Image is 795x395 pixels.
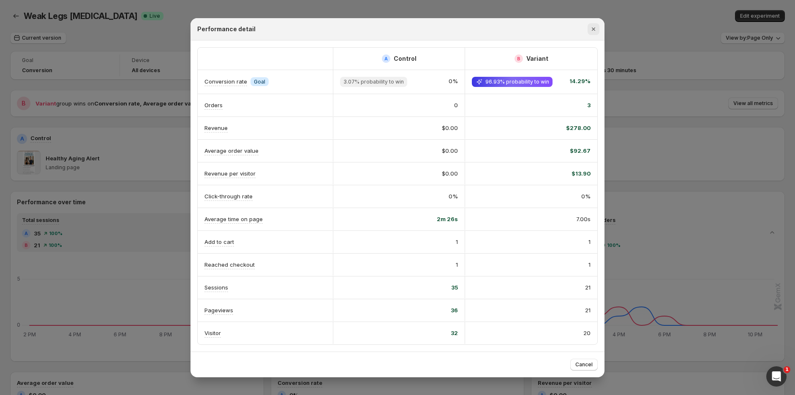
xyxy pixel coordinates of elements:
[570,146,591,155] span: $92.67
[204,146,259,155] p: Average order value
[588,23,599,35] button: Close
[204,306,233,314] p: Pageviews
[456,238,458,246] span: 1
[204,260,255,269] p: Reached checkout
[588,260,591,269] span: 1
[526,54,548,63] h2: Variant
[581,192,591,200] span: 0%
[570,359,598,371] button: Cancel
[566,124,591,132] span: $278.00
[572,169,591,178] span: $13.90
[384,56,388,61] h2: A
[454,101,458,109] span: 0
[204,169,256,178] p: Revenue per visitor
[569,77,591,87] span: 14.29%
[784,366,790,373] span: 1
[576,215,591,223] span: 7.00s
[588,238,591,246] span: 1
[204,192,253,200] p: Click-through rate
[394,54,417,63] h2: Control
[204,283,228,292] p: Sessions
[451,283,458,292] span: 35
[517,56,520,61] h2: B
[204,101,223,109] p: Orders
[204,329,221,337] p: Visitor
[456,260,458,269] span: 1
[485,78,549,85] span: 96.93% probability to win
[437,215,458,223] span: 2m 26s
[442,169,458,178] span: $0.00
[766,366,787,387] iframe: Intercom live chat
[585,306,591,314] span: 21
[442,146,458,155] span: $0.00
[587,101,591,109] span: 3
[254,78,265,85] span: Goal
[197,25,256,33] h2: Performance detail
[451,306,458,314] span: 36
[204,77,247,86] p: Conversion rate
[585,283,591,292] span: 21
[575,361,593,368] span: Cancel
[204,124,228,132] p: Revenue
[204,215,263,223] p: Average time on page
[583,329,591,337] span: 20
[204,238,234,246] p: Add to cart
[449,77,458,87] span: 0%
[449,192,458,200] span: 0%
[442,124,458,132] span: $0.00
[343,78,404,85] span: 3.07% probability to win
[451,329,458,337] span: 32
